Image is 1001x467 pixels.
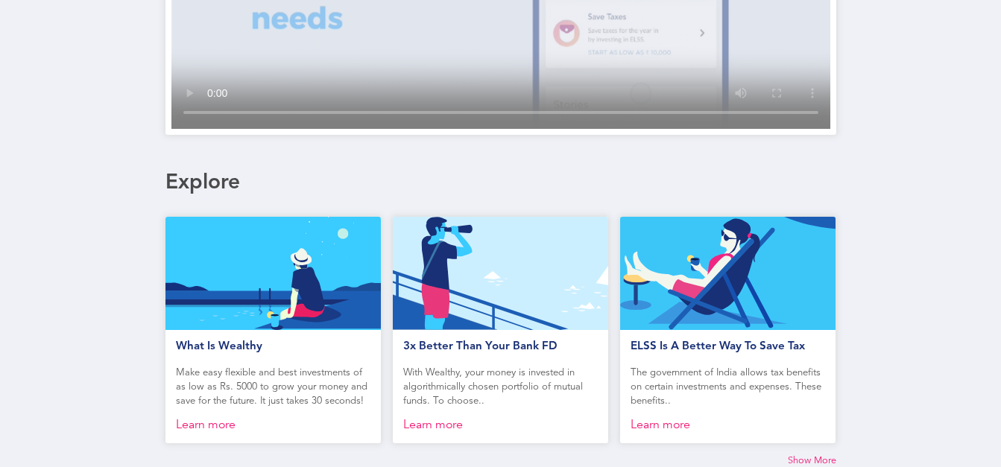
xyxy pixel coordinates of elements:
[403,340,598,354] h1: 3x better than your bank FD
[631,365,826,408] p: The government of India allows tax benefits on certain investments and expenses. These benefits..
[176,340,370,354] h1: What is Wealthy
[403,365,598,408] p: With Wealthy, your money is invested in algorithmically chosen portfolio of mutual funds. To choo...
[176,418,236,432] a: Learn more
[165,171,836,196] div: Explore
[631,418,691,432] a: Learn more
[176,365,370,408] p: Make easy flexible and best investments of as low as Rs. 5000 to grow your money and save for the...
[631,340,826,354] h1: ELSS is a better way to save tax
[403,418,463,432] a: Learn more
